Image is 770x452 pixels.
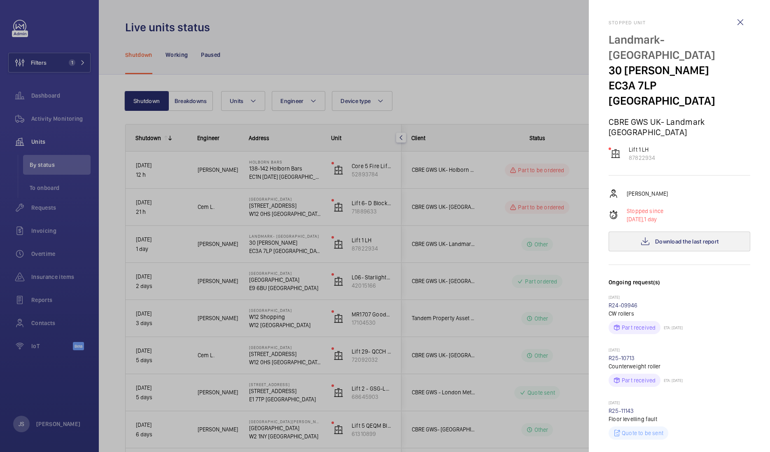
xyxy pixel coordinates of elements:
[609,347,750,354] p: [DATE]
[609,32,750,63] p: Landmark- [GEOGRAPHIC_DATA]
[609,309,750,318] p: CW rollers
[609,278,750,295] h3: Ongoing request(s)
[629,154,655,162] p: 87822934
[609,355,635,361] a: R25-10713
[609,63,750,78] p: 30 [PERSON_NAME]
[627,207,663,215] p: Stopped since
[655,238,719,245] span: Download the last report
[609,408,634,414] a: R25-11143
[660,378,683,383] p: ETA: [DATE]
[622,376,656,384] p: Part received
[660,325,683,330] p: ETA: [DATE]
[609,362,750,370] p: Counterweight roller
[609,20,750,26] h2: Stopped unit
[627,190,668,198] p: [PERSON_NAME]
[609,232,750,251] button: Download the last report
[609,302,638,309] a: R24-09946
[627,216,644,222] span: [DATE],
[622,323,656,332] p: Part received
[609,78,750,108] p: EC3A 7LP [GEOGRAPHIC_DATA]
[609,415,750,423] p: Floor levelling fault
[609,295,750,301] p: [DATE]
[622,429,663,437] p: Quote to be sent
[611,149,621,159] img: elevator.svg
[629,145,655,154] p: Lift 1 LH
[609,117,750,137] p: CBRE GWS UK- Landmark [GEOGRAPHIC_DATA]
[627,215,663,223] p: 1 day
[609,400,750,407] p: [DATE]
